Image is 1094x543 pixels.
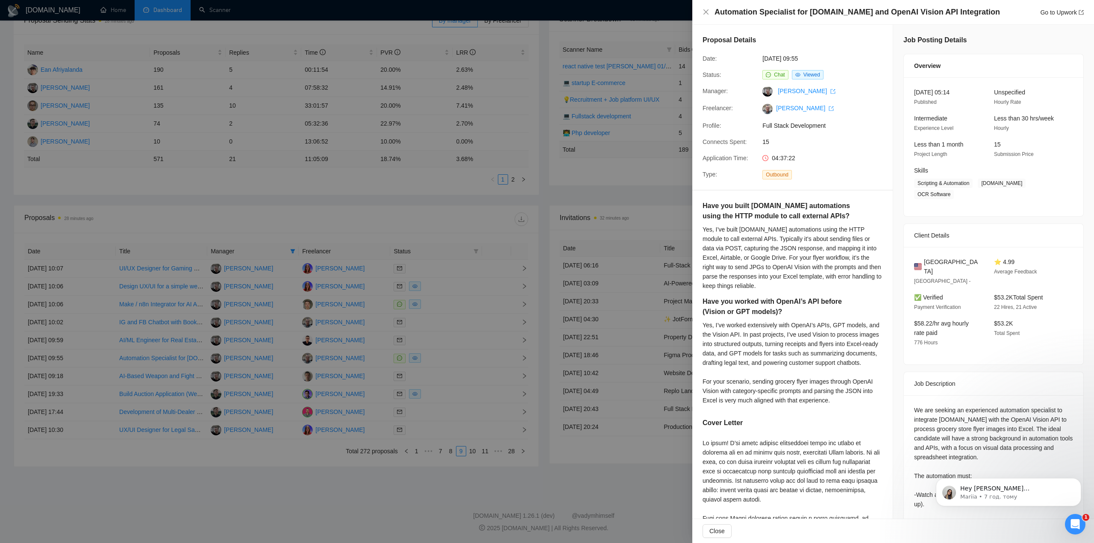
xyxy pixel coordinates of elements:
[37,33,147,41] p: Message from Mariia, sent 7 год. тому
[762,54,891,63] span: [DATE] 09:55
[914,99,937,105] span: Published
[762,170,792,179] span: Outbound
[914,141,963,148] span: Less than 1 month
[703,320,882,405] div: Yes, I’ve worked extensively with OpenAI’s APIs, GPT models, and the Vision API. In past projects...
[762,104,773,114] img: c1bNrUOrIEmA2SDtewR3WpNv7SkIxnDdgK3S8ypKRFOUbGnZCdITuHNnm2tSkd8DQG
[994,151,1034,157] span: Submission Price
[778,88,835,94] a: [PERSON_NAME] export
[914,320,969,336] span: $58.22/hr avg hourly rate paid
[994,269,1037,275] span: Average Feedback
[1040,9,1084,16] a: Go to Upworkexport
[703,225,882,291] div: Yes, I’ve built [DOMAIN_NAME] automations using the HTTP module to call external APIs. Typically ...
[762,121,891,130] span: Full Stack Development
[994,320,1013,327] span: $53.2K
[978,179,1026,188] span: [DOMAIN_NAME]
[994,125,1009,131] span: Hourly
[914,340,938,346] span: 776 Hours
[994,99,1021,105] span: Hourly Rate
[914,224,1073,247] div: Client Details
[924,257,980,276] span: [GEOGRAPHIC_DATA]
[703,55,717,62] span: Date:
[703,88,728,94] span: Manager:
[994,294,1043,301] span: $53.2K Total Spent
[703,155,748,161] span: Application Time:
[914,61,941,70] span: Overview
[994,258,1015,265] span: ⭐ 4.99
[1082,514,1089,521] span: 1
[772,155,795,161] span: 04:37:22
[994,89,1025,96] span: Unspecified
[914,151,947,157] span: Project Length
[914,89,950,96] span: [DATE] 05:14
[715,7,1000,18] h4: Automation Specialist for [DOMAIN_NAME] and OpenAI Vision API Integration
[703,171,717,178] span: Type:
[762,137,891,147] span: 15
[703,122,721,129] span: Profile:
[903,35,967,45] h5: Job Posting Details
[703,201,856,221] h5: Have you built [DOMAIN_NAME] automations using the HTTP module to call external APIs?
[914,167,928,174] span: Skills
[914,262,922,271] img: 🇺🇸
[994,115,1054,122] span: Less than 30 hrs/week
[703,418,743,428] h5: Cover Letter
[762,155,768,161] span: clock-circle
[703,105,733,112] span: Freelancer:
[795,72,800,77] span: eye
[829,106,834,111] span: export
[994,304,1037,310] span: 22 Hires, 21 Active
[703,138,747,145] span: Connects Spent:
[914,304,961,310] span: Payment Verification
[994,141,1001,148] span: 15
[914,125,953,131] span: Experience Level
[994,330,1020,336] span: Total Spent
[703,524,732,538] button: Close
[914,372,1073,395] div: Job Description
[914,115,947,122] span: Intermediate
[703,9,709,16] button: Close
[776,105,834,112] a: [PERSON_NAME] export
[914,278,970,284] span: [GEOGRAPHIC_DATA] -
[774,72,785,78] span: Chat
[830,89,835,94] span: export
[803,72,820,78] span: Viewed
[766,72,771,77] span: message
[37,25,147,142] span: Hey [PERSON_NAME][EMAIL_ADDRESS][DOMAIN_NAME], Looks like your Upwork agency Requestum ran out of...
[923,460,1094,520] iframe: Intercom notifications повідомлення
[914,294,943,301] span: ✅ Verified
[703,35,756,45] h5: Proposal Details
[914,190,954,199] span: OCR Software
[1065,514,1085,534] iframe: Intercom live chat
[703,71,721,78] span: Status:
[1079,10,1084,15] span: export
[703,9,709,15] span: close
[703,296,856,317] h5: Have you worked with OpenAI’s API before (Vision or GPT models)?
[709,526,725,536] span: Close
[914,179,973,188] span: Scripting & Automation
